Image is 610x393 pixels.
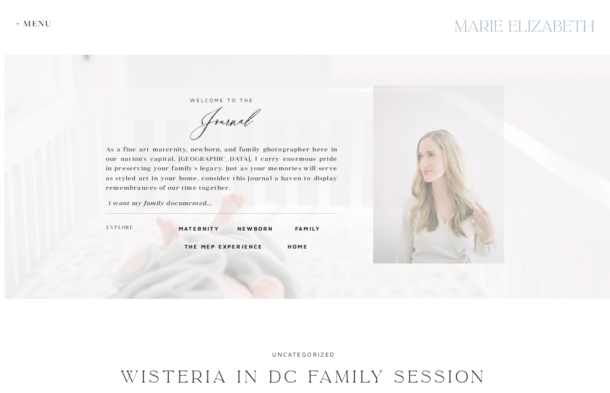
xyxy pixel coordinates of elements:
h2: Journal [106,107,337,124]
div: + Menu [16,19,57,28]
p: As a fine art maternity, newborn, and family photographer here in our nation's capital, [GEOGRAPH... [106,144,337,193]
a: The MEP Experience [185,242,265,251]
a: Family [295,224,319,233]
a: I want my family documented... [108,198,233,208]
h3: welcome to the [106,96,337,105]
a: home [288,242,306,251]
a: Uncategorized [272,351,335,358]
a: Newborn [237,224,271,233]
a: Wisteria in DC Family Session [120,367,487,388]
a: maternity [179,224,213,233]
h2: explore [106,224,134,233]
